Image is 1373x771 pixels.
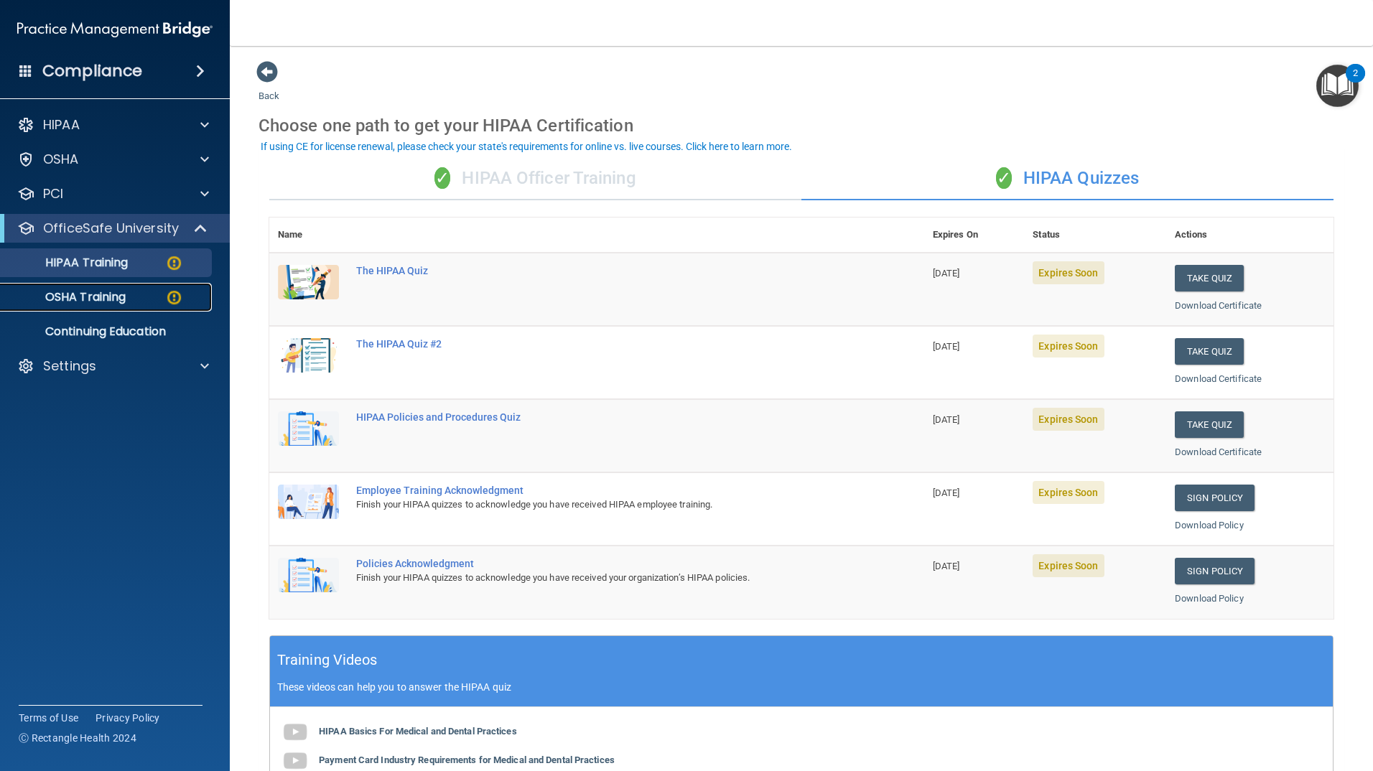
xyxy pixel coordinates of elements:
[1166,218,1334,253] th: Actions
[17,151,209,168] a: OSHA
[9,256,128,270] p: HIPAA Training
[1175,300,1262,311] a: Download Certificate
[277,648,378,673] h5: Training Videos
[356,558,852,569] div: Policies Acknowledgment
[319,726,517,737] b: HIPAA Basics For Medical and Dental Practices
[1033,261,1104,284] span: Expires Soon
[1125,669,1356,726] iframe: Drift Widget Chat Controller
[356,569,852,587] div: Finish your HIPAA quizzes to acknowledge you have received your organization’s HIPAA policies.
[259,105,1344,146] div: Choose one path to get your HIPAA Certification
[1033,408,1104,431] span: Expires Soon
[269,157,801,200] div: HIPAA Officer Training
[43,116,80,134] p: HIPAA
[43,358,96,375] p: Settings
[19,711,78,725] a: Terms of Use
[96,711,160,725] a: Privacy Policy
[933,414,960,425] span: [DATE]
[356,411,852,423] div: HIPAA Policies and Procedures Quiz
[17,15,213,44] img: PMB logo
[42,61,142,81] h4: Compliance
[1175,558,1255,584] a: Sign Policy
[1316,65,1359,107] button: Open Resource Center, 2 new notifications
[1033,335,1104,358] span: Expires Soon
[261,141,792,151] div: If using CE for license renewal, please check your state's requirements for online vs. live cours...
[259,73,279,101] a: Back
[1175,593,1244,604] a: Download Policy
[43,220,179,237] p: OfficeSafe University
[356,338,852,350] div: The HIPAA Quiz #2
[259,139,794,154] button: If using CE for license renewal, please check your state's requirements for online vs. live cours...
[924,218,1025,253] th: Expires On
[43,151,79,168] p: OSHA
[17,358,209,375] a: Settings
[1175,338,1244,365] button: Take Quiz
[1175,447,1262,457] a: Download Certificate
[269,218,348,253] th: Name
[933,341,960,352] span: [DATE]
[9,290,126,304] p: OSHA Training
[933,487,960,498] span: [DATE]
[17,116,209,134] a: HIPAA
[17,185,209,202] a: PCI
[1175,520,1244,531] a: Download Policy
[996,167,1012,189] span: ✓
[1175,485,1255,511] a: Sign Policy
[319,754,615,765] b: Payment Card Industry Requirements for Medical and Dental Practices
[9,324,205,339] p: Continuing Education
[356,485,852,496] div: Employee Training Acknowledgment
[277,681,1326,693] p: These videos can help you to answer the HIPAA quiz
[356,496,852,513] div: Finish your HIPAA quizzes to acknowledge you have received HIPAA employee training.
[1353,73,1358,92] div: 2
[1175,265,1244,291] button: Take Quiz
[1175,373,1262,384] a: Download Certificate
[1024,218,1166,253] th: Status
[43,185,63,202] p: PCI
[19,731,136,745] span: Ⓒ Rectangle Health 2024
[1033,481,1104,504] span: Expires Soon
[165,254,183,272] img: warning-circle.0cc9ac19.png
[17,220,208,237] a: OfficeSafe University
[356,265,852,276] div: The HIPAA Quiz
[933,561,960,571] span: [DATE]
[1033,554,1104,577] span: Expires Soon
[434,167,450,189] span: ✓
[165,289,183,307] img: warning-circle.0cc9ac19.png
[801,157,1334,200] div: HIPAA Quizzes
[933,268,960,279] span: [DATE]
[281,718,309,747] img: gray_youtube_icon.38fcd6cc.png
[1175,411,1244,438] button: Take Quiz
